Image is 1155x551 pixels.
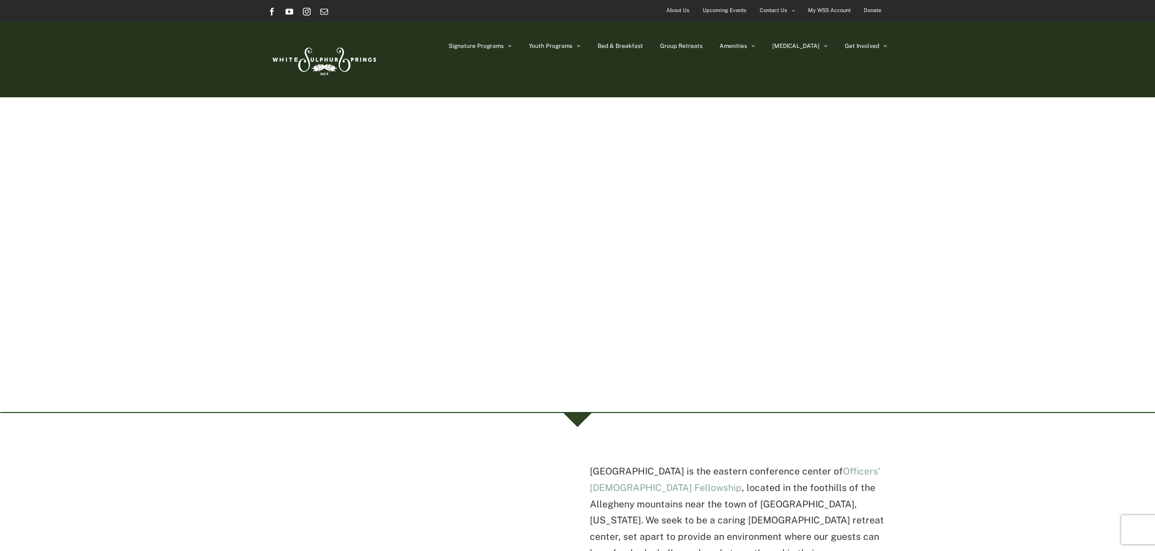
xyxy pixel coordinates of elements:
[268,37,379,82] img: White Sulphur Springs Logo
[598,43,643,49] span: Bed & Breakfast
[660,22,703,70] a: Group Retreats
[772,22,828,70] a: [MEDICAL_DATA]
[320,8,328,15] a: Email
[720,43,747,49] span: Amenities
[808,3,851,17] span: My WSS Account
[449,22,887,70] nav: Main Menu
[703,3,747,17] span: Upcoming Events
[285,8,293,15] a: YouTube
[845,43,879,49] span: Get Involved
[864,3,881,17] span: Donate
[529,43,572,49] span: Youth Programs
[598,22,643,70] a: Bed & Breakfast
[449,22,512,70] a: Signature Programs
[760,3,787,17] span: Contact Us
[660,43,703,49] span: Group Retreats
[303,8,311,15] a: Instagram
[666,3,690,17] span: About Us
[845,22,887,70] a: Get Involved
[449,43,504,49] span: Signature Programs
[720,22,755,70] a: Amenities
[529,22,581,70] a: Youth Programs
[268,8,276,15] a: Facebook
[772,43,820,49] span: [MEDICAL_DATA]
[590,466,880,493] a: Officers’ [DEMOGRAPHIC_DATA] Fellowship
